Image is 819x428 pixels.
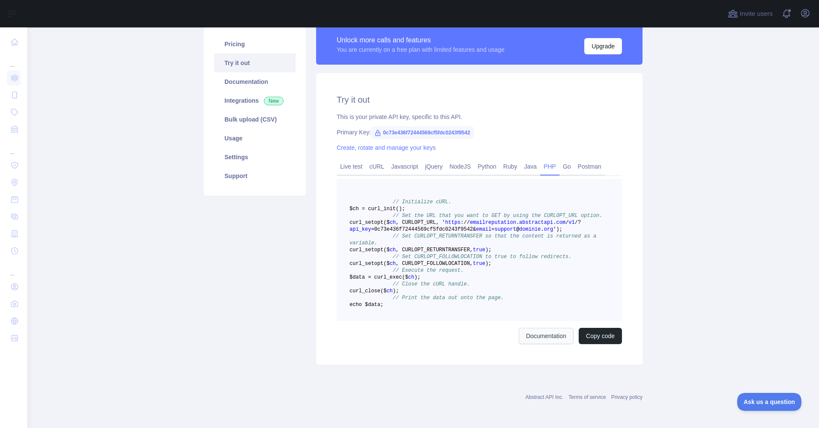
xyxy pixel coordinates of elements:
button: Copy code [579,328,622,344]
a: Support [214,166,296,185]
span: abstractapi [519,220,553,226]
span: ) [485,261,488,267]
span: _setopt($ [362,247,390,253]
span: ch [386,288,392,294]
span: curl [350,288,362,294]
span: @ [516,226,519,232]
span: , CURLOPT_RETURNTRANSFER, [396,247,473,253]
a: Bulk upload (CSV) [214,110,296,129]
span: curl [350,261,362,267]
a: Ruby [500,160,521,173]
span: $data = curl [350,274,386,280]
a: jQuery [421,160,446,173]
span: New [264,97,284,105]
div: Primary Key: [337,128,622,137]
div: Unlock more calls and features [337,35,505,45]
a: Privacy policy [611,394,643,400]
a: Try it out [214,53,296,72]
div: ... [7,139,21,156]
span: curl [350,220,362,226]
a: Java [521,160,541,173]
a: Javascript [388,160,421,173]
span: ) [485,247,488,253]
a: NodeJS [446,160,474,173]
span: com [556,220,566,226]
a: Documentation [519,328,574,344]
span: ? [578,220,581,226]
span: . [516,220,519,226]
div: ... [7,51,21,68]
span: emailreputation [470,220,516,226]
a: Documentation [214,72,296,91]
span: . [553,220,556,226]
span: true [473,247,485,253]
span: Invite users [740,9,773,19]
span: ; [488,247,491,253]
span: true [473,261,485,267]
span: v1 [568,220,574,226]
span: _setopt($ [362,261,390,267]
span: // Execute the request. [393,267,464,273]
div: ... [7,260,21,277]
button: Upgrade [584,38,622,54]
span: / [575,220,578,226]
span: ) [414,274,417,280]
span: https [445,220,460,226]
span: // Set CURLOPT_FOLLOWLOCATION to true to follow redirects. [393,254,572,260]
div: You are currently on a free plan with limited features and usage [337,45,505,54]
h2: Try it out [337,94,622,106]
span: = [491,226,494,232]
button: Invite users [726,7,774,21]
a: Create, rotate and manage your keys [337,144,436,151]
span: email [476,226,491,232]
a: PHP [540,160,559,173]
span: _init() [380,206,402,212]
a: Terms of service [568,394,606,400]
a: Python [474,160,500,173]
span: dominie [519,226,541,232]
span: // Set the URL that you want to GET by using the CURLOPT_URL option. [393,213,603,219]
span: // Set CURLOPT_RETURNTRANSFER so that the content is returned as a variable. [350,233,599,246]
span: , CURLOPT_URL, ' [396,220,445,226]
a: Pricing [214,35,296,53]
span: support [494,226,516,232]
span: . [541,226,544,232]
iframe: Toggle Customer Support [737,393,802,411]
span: ch [390,220,396,226]
span: ; [559,226,562,232]
span: $ch = curl [350,206,380,212]
span: / [467,220,470,226]
span: / [565,220,568,226]
span: _exec($ [386,274,408,280]
a: Integrations New [214,91,296,110]
span: org [544,226,553,232]
span: // Print the data out onto the page. [393,295,504,301]
span: ; [488,261,491,267]
span: =0c73e436f72444569cf5fdc0243f9542& [371,226,476,232]
span: / [463,220,466,226]
span: // Initialize cURL. [393,199,451,205]
span: curl [350,247,362,253]
span: // Close the cURL handle. [393,281,470,287]
span: _setopt($ [362,220,390,226]
span: , CURLOPT_FOLLOWLOCATION, [396,261,473,267]
span: ') [553,226,559,232]
a: Settings [214,148,296,166]
span: api_key [350,226,371,232]
span: 0c73e436f72444569cf5fdc0243f9542 [371,126,474,139]
a: cURL [366,160,388,173]
span: _close($ [362,288,387,294]
span: echo $data; [350,302,383,308]
div: This is your private API key, specific to this API. [337,113,622,121]
span: ; [402,206,405,212]
span: ch [390,247,396,253]
a: Live test [337,160,366,173]
a: Abstract API Inc. [526,394,564,400]
span: : [460,220,463,226]
span: ch [390,261,396,267]
span: ) [393,288,396,294]
a: Postman [574,160,605,173]
span: ; [417,274,420,280]
a: Usage [214,129,296,148]
span: ; [396,288,399,294]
